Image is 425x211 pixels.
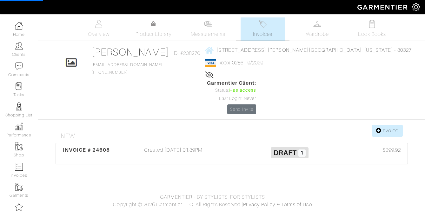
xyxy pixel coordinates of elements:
[15,62,23,70] img: comment-icon-a0a6a9ef722e966f86d9cbdc48e553b5cf19dbc54f86b18d962a5391bc8f6eb6.png
[358,30,386,38] span: Look Books
[383,146,401,154] span: $299.92
[204,20,212,28] img: measurements-466bbee1fd09ba9460f595b01e5d73f9e2bff037440d3c8f018324cb6cdf7a4a.svg
[173,49,200,57] span: ID: #238270
[207,87,256,94] div: Status:
[220,60,263,66] a: xxxx-0286 - 9/2029
[253,30,272,38] span: Invoices
[372,125,402,137] a: Invoice
[229,87,256,94] span: Has access
[63,147,110,153] span: INVOICE # 24608
[131,20,176,38] a: Product Library
[15,122,23,130] img: graph-8b7af3c665d003b59727f371ae50e7771705bf0c487971e6e97d053d13c5068d.png
[205,59,216,67] img: visa-934b35602734be37eb7d5d7e5dbcd2044c359bf20a24dc3361ca3fa54326a8a7.png
[56,143,408,164] a: INVOICE # 24608 Created [DATE] 01:39PM Draft 1 $299.92
[88,30,109,38] span: Overview
[186,17,230,41] a: Measurements
[91,63,163,67] a: [EMAIL_ADDRESS][DOMAIN_NAME]
[216,47,411,53] span: [STREET_ADDRESS] [PERSON_NAME][GEOGRAPHIC_DATA], [US_STATE] - 30327
[259,20,267,28] img: orders-27d20c2124de7fd6de4e0e44c1d41de31381a507db9b33961299e4e07d508b8c.svg
[15,102,23,110] img: stylists-icon-eb353228a002819b7ec25b43dbf5f0378dd9e0616d9560372ff212230b889e62.png
[113,202,242,208] span: Copyright © 2025 Garmentier LLC. All Rights Reserved.
[191,30,225,38] span: Measurements
[207,95,256,102] div: Last Login: Never
[91,63,163,75] span: [PHONE_NUMBER]
[306,30,329,38] span: Wardrobe
[136,30,171,38] span: Product Library
[15,142,23,150] img: garments-icon-b7da505a4dc4fd61783c78ac3ca0ef83fa9d6f193b1c9dc38574b1d14d53ca28.png
[15,22,23,30] img: dashboard-icon-dbcd8f5a0b271acd01030246c82b418ddd0df26cd7fceb0bd07c9910d44c42f6.png
[15,82,23,90] img: reminder-icon-8004d30b9f0a5d33ae49ab947aed9ed385cf756f9e5892f1edd6e32f2345188e.png
[354,2,412,13] img: garmentier-logo-header-white-b43fb05a5012e4ada735d5af1a66efaba907eab6374d6393d1fbf88cb4ef424d.png
[91,46,170,58] a: [PERSON_NAME]
[116,146,232,161] div: Created [DATE] 01:39PM
[298,149,306,157] span: 1
[313,20,321,28] img: wardrobe-487a4870c1b7c33e795ec22d11cfc2ed9d08956e64fb3008fe2437562e282088.svg
[243,202,312,208] a: Privacy Policy & Terms of Use
[274,149,297,157] span: Draft
[241,17,285,41] a: Invoices
[227,104,256,114] a: Send Invite
[95,20,103,28] img: basicinfo-40fd8af6dae0f16599ec9e87c0ef1c0a1fdea2edbe929e3d69a839185d80c458.svg
[350,17,394,41] a: Look Books
[61,132,408,140] h4: New
[205,46,411,54] a: [STREET_ADDRESS] [PERSON_NAME][GEOGRAPHIC_DATA], [US_STATE] - 30327
[15,203,23,211] img: companies-icon-14a0f246c7e91f24465de634b560f0151b0cc5c9ce11af5fac52e6d7d6371812.png
[76,17,121,41] a: Overview
[207,79,256,87] span: Garmentier Client:
[15,183,23,191] img: garments-icon-b7da505a4dc4fd61783c78ac3ca0ef83fa9d6f193b1c9dc38574b1d14d53ca28.png
[295,17,340,41] a: Wardrobe
[15,42,23,50] img: clients-icon-6bae9207a08558b7cb47a8932f037763ab4055f8c8b6bfacd5dc20c3e0201464.png
[412,3,420,11] img: gear-icon-white-bd11855cb880d31180b6d7d6211b90ccbf57a29d726f0c71d8c61bd08dd39cc2.png
[368,20,376,28] img: todo-9ac3debb85659649dc8f770b8b6100bb5dab4b48dedcbae339e5042a72dfd3cc.svg
[15,163,23,171] img: orders-icon-0abe47150d42831381b5fb84f609e132dff9fe21cb692f30cb5eec754e2cba89.png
